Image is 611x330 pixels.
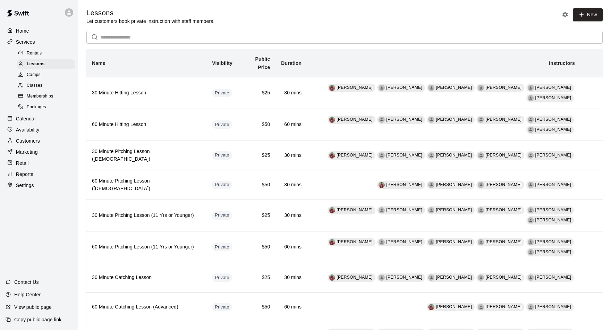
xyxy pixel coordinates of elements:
span: [PERSON_NAME] [436,85,472,90]
span: [PERSON_NAME] [485,275,521,280]
div: Angelo Rodriguez [478,207,484,213]
span: [PERSON_NAME] [535,95,571,100]
h6: 30 Minute Catching Lesson [92,274,201,281]
div: Andrew Wilde [528,152,534,159]
span: [PERSON_NAME] [485,208,521,212]
div: Customers [6,136,73,146]
h6: 30 Minute Pitching Lesson (11 Yrs or Younger) [92,212,201,219]
span: [PERSON_NAME] [535,127,571,132]
div: Andrew Wilde [528,182,534,188]
span: Private [212,304,232,311]
div: Kyler Jorgensen [478,274,484,281]
a: Settings [6,180,73,191]
h6: 60 mins [281,243,302,251]
div: Tanner Perkes [428,152,434,159]
div: Juan Garcia [428,304,434,310]
p: Let customers book private instruction with staff members. [86,18,214,25]
h6: 30 mins [281,152,302,159]
div: Kyler Jorgensen [528,85,534,91]
span: [PERSON_NAME] [436,153,472,158]
span: Lessons [27,61,45,68]
div: This service is hidden, and can only be accessed via a direct link [212,273,232,282]
span: [PERSON_NAME] [436,239,472,244]
b: Visibility [212,60,232,66]
span: [PERSON_NAME] [386,85,422,90]
span: [PERSON_NAME] [386,153,422,158]
h6: $50 [244,181,270,189]
h6: $25 [244,152,270,159]
b: Instructors [549,60,575,66]
h6: $25 [244,274,270,281]
h6: 60 mins [281,303,302,311]
div: This service is hidden, and can only be accessed via a direct link [212,89,232,97]
a: New [573,8,603,21]
a: Packages [17,102,78,113]
a: Lessons [17,59,78,69]
div: Kyler Jorgensen [528,207,534,213]
p: Customers [16,137,40,144]
span: [PERSON_NAME] [485,117,521,122]
div: Kobe Dewild [379,207,385,213]
h6: 30 mins [281,89,302,97]
span: [PERSON_NAME] [535,304,571,309]
h6: 60 Minute Pitching Lesson (11 Yrs or Younger) [92,243,201,251]
div: Tanner Perkes [428,239,434,245]
p: View public page [14,304,52,311]
p: Reports [16,171,33,178]
button: Lesson settings [560,9,570,20]
div: Andrew Wilde [528,217,534,223]
p: Availability [16,126,40,133]
div: This service is hidden, and can only be accessed via a direct link [212,151,232,160]
span: [PERSON_NAME] [535,153,571,158]
div: Andrew Wilde [528,274,534,281]
div: Juan Garcia [379,182,385,188]
span: [PERSON_NAME] [535,275,571,280]
span: [PERSON_NAME] [337,275,373,280]
div: Kobe Dewild [379,85,385,91]
div: Kobe Dewild [379,239,385,245]
span: [PERSON_NAME] [535,182,571,187]
div: Angelo Rodriguez [478,152,484,159]
div: Rentals [17,49,75,58]
div: Kobe Dewild [379,117,385,123]
div: Kyler Jorgensen [478,304,484,310]
span: [PERSON_NAME] [386,239,422,244]
p: Help Center [14,291,41,298]
h6: 60 Minute Pitching Lesson ([DEMOGRAPHIC_DATA]) [92,177,201,193]
img: Juan Garcia [329,117,335,123]
span: [PERSON_NAME] [436,275,472,280]
h6: $50 [244,303,270,311]
a: Reports [6,169,73,179]
div: Retail [6,158,73,168]
span: [PERSON_NAME] [535,218,571,222]
div: Juan Garcia [329,239,335,245]
span: [PERSON_NAME] [436,208,472,212]
h6: 30 mins [281,274,302,281]
h6: $25 [244,89,270,97]
div: Home [6,26,73,36]
b: Public Price [255,56,270,70]
span: [PERSON_NAME] [337,153,373,158]
h6: 30 mins [281,181,302,189]
span: Private [212,90,232,96]
div: Kyler Jorgensen [528,239,534,245]
b: Duration [281,60,302,66]
span: [PERSON_NAME] [485,85,521,90]
img: Juan Garcia [329,207,335,213]
span: [PERSON_NAME] [485,153,521,158]
a: Services [6,37,73,47]
h6: 60 Minute Hitting Lesson [92,121,201,128]
div: Classes [17,81,75,91]
p: Marketing [16,149,38,155]
span: [PERSON_NAME] [436,117,472,122]
h6: $50 [244,243,270,251]
h6: 30 Minute Pitching Lesson ([DEMOGRAPHIC_DATA]) [92,148,201,163]
p: Home [16,27,29,34]
div: Juan Garcia [329,274,335,281]
h6: 30 mins [281,212,302,219]
div: Andrew Wilde [528,249,534,255]
p: Retail [16,160,29,167]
